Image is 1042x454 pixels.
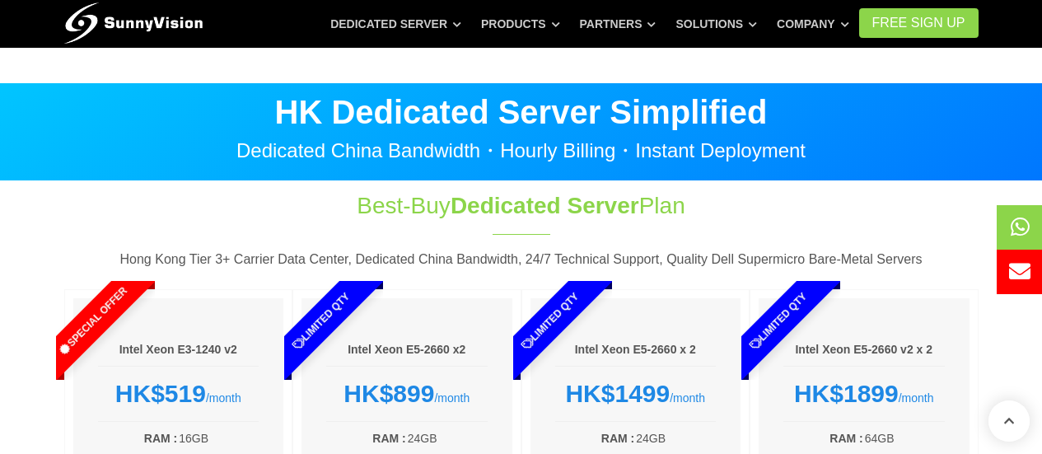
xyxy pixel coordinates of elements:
[480,252,619,391] span: Limited Qty
[98,342,259,358] h6: Intel Xeon E3-1240 v2
[565,380,670,407] strong: HK$1499
[326,342,488,358] h6: Intel Xeon E5-2660 x2
[64,96,979,129] p: HK Dedicated Server Simplified
[635,428,716,448] td: 24GB
[783,342,945,358] h6: Intel Xeon E5-2660 v2 x 2
[247,190,796,222] h1: Best-Buy Plan
[64,141,979,161] p: Dedicated China Bandwidth・Hourly Billing・Instant Deployment
[343,380,434,407] strong: HK$899
[23,252,161,391] span: Special Offer
[330,9,461,39] a: Dedicated Server
[601,432,634,445] b: RAM :
[829,432,862,445] b: RAM :
[481,9,560,39] a: Products
[859,8,979,38] a: FREE Sign Up
[555,379,717,409] div: /month
[675,9,757,39] a: Solutions
[451,193,639,218] span: Dedicated Server
[326,379,488,409] div: /month
[580,9,657,39] a: Partners
[407,428,488,448] td: 24GB
[555,342,717,358] h6: Intel Xeon E5-2660 x 2
[98,379,259,409] div: /month
[794,380,899,407] strong: HK$1899
[115,380,206,407] strong: HK$519
[783,379,945,409] div: /month
[777,9,849,39] a: Company
[144,432,177,445] b: RAM :
[178,428,259,448] td: 16GB
[372,432,405,445] b: RAM :
[252,252,390,391] span: Limited Qty
[64,249,979,270] p: Hong Kong Tier 3+ Carrier Data Center, Dedicated China Bandwidth, 24/7 Technical Support, Quality...
[709,252,848,391] span: Limited Qty
[864,428,945,448] td: 64GB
